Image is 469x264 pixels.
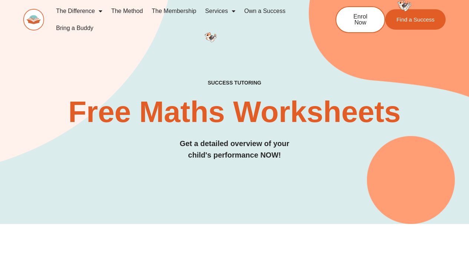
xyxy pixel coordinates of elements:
[23,80,446,86] h4: SUCCESS TUTORING​
[52,20,98,37] a: Bring a Buddy
[52,3,311,37] nav: Menu
[201,3,240,20] a: Services
[23,97,446,127] h2: Free Maths Worksheets​
[52,3,107,20] a: The Difference
[347,14,373,26] span: Enrol Now
[107,3,147,20] a: The Method
[396,17,435,22] span: Find a Success
[240,3,290,20] a: Own a Success
[385,9,446,30] a: Find a Success
[336,6,385,33] a: Enrol Now
[23,138,446,161] h3: Get a detailed overview of your child's performance NOW!
[147,3,201,20] a: The Membership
